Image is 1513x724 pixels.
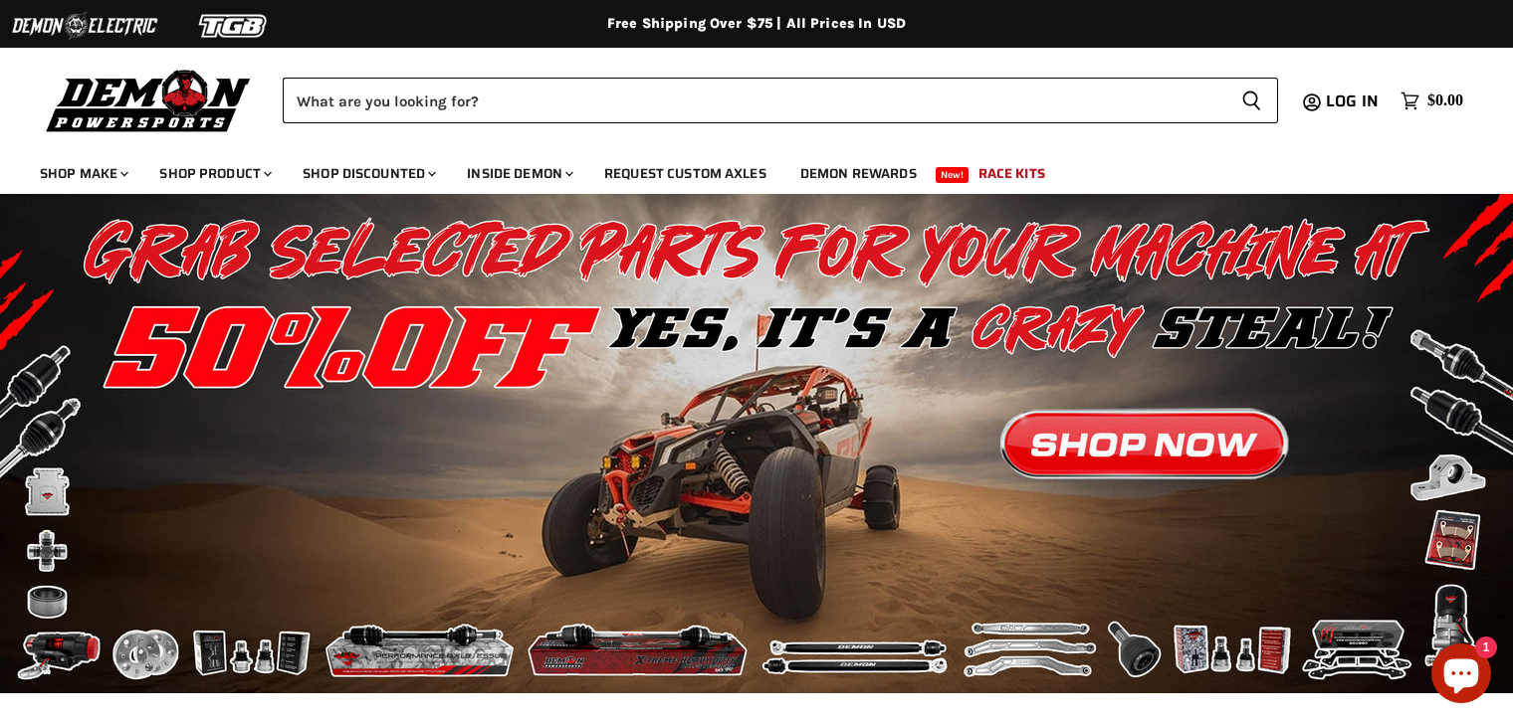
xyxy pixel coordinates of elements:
[1225,78,1278,123] button: Search
[1427,91,1463,110] span: $0.00
[283,78,1225,123] input: Search
[1317,92,1391,110] a: Log in
[1326,89,1379,113] span: Log in
[785,153,932,194] a: Demon Rewards
[1391,87,1473,115] a: $0.00
[936,167,970,183] span: New!
[452,153,585,194] a: Inside Demon
[964,153,1060,194] a: Race Kits
[159,7,309,45] img: TGB Logo 2
[10,7,159,45] img: Demon Electric Logo 2
[25,145,1458,194] ul: Main menu
[283,78,1278,123] form: Product
[589,153,781,194] a: Request Custom Axles
[288,153,448,194] a: Shop Discounted
[144,153,284,194] a: Shop Product
[25,153,140,194] a: Shop Make
[40,65,258,135] img: Demon Powersports
[1425,643,1497,708] inbox-online-store-chat: Shopify online store chat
